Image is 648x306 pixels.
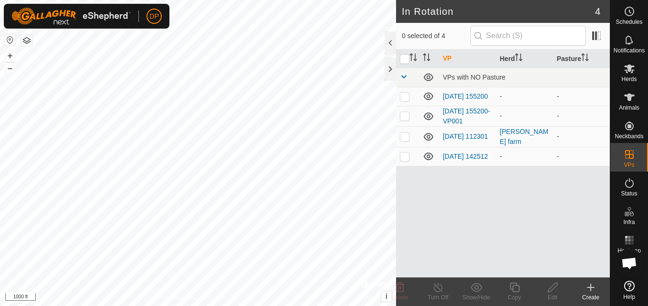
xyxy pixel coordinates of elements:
[500,111,549,121] div: -
[409,55,417,62] p-sorticon: Activate to sort
[623,294,635,300] span: Help
[443,92,488,100] a: [DATE] 155200
[553,147,610,166] td: -
[621,76,637,82] span: Herds
[615,249,644,277] div: Open chat
[423,55,430,62] p-sorticon: Activate to sort
[553,87,610,106] td: -
[149,11,158,21] span: DP
[495,293,533,302] div: Copy
[4,62,16,74] button: –
[11,8,131,25] img: Gallagher Logo
[386,292,387,300] span: i
[610,277,648,304] a: Help
[443,73,606,81] div: VPs with NO Pasture
[208,294,236,302] a: Contact Us
[624,162,634,168] span: VPs
[500,92,549,102] div: -
[419,293,457,302] div: Turn Off
[381,291,392,302] button: i
[470,26,586,46] input: Search (S)
[515,55,523,62] p-sorticon: Activate to sort
[4,50,16,61] button: +
[623,219,635,225] span: Infra
[595,4,600,19] span: 4
[621,191,637,196] span: Status
[553,126,610,147] td: -
[615,133,643,139] span: Neckbands
[500,127,549,147] div: [PERSON_NAME] farm
[443,153,488,160] a: [DATE] 142512
[4,34,16,46] button: Reset Map
[500,152,549,162] div: -
[617,248,641,254] span: Heatmap
[616,19,642,25] span: Schedules
[614,48,645,53] span: Notifications
[402,6,595,17] h2: In Rotation
[496,50,553,68] th: Herd
[457,293,495,302] div: Show/Hide
[443,107,490,125] a: [DATE] 155200-VP001
[533,293,572,302] div: Edit
[581,55,589,62] p-sorticon: Activate to sort
[402,31,470,41] span: 0 selected of 4
[572,293,610,302] div: Create
[439,50,496,68] th: VP
[392,294,408,301] span: Delete
[553,106,610,126] td: -
[443,133,488,140] a: [DATE] 112301
[619,105,639,111] span: Animals
[21,35,32,46] button: Map Layers
[160,294,196,302] a: Privacy Policy
[553,50,610,68] th: Pasture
